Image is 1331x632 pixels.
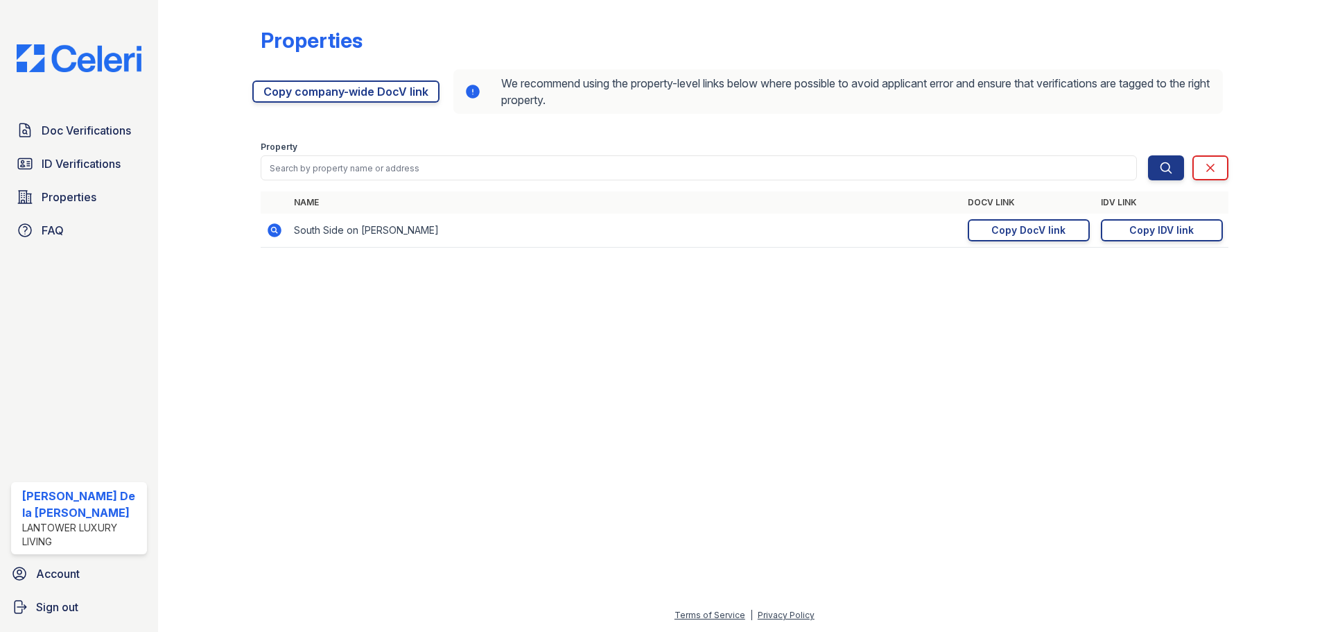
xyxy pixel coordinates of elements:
div: Copy IDV link [1129,223,1194,237]
a: Account [6,560,153,588]
a: Copy DocV link [968,219,1090,241]
img: CE_Logo_Blue-a8612792a0a2168367f1c8372b55b34899dd931a85d93a1a3d3e32e68fde9ad4.png [6,44,153,72]
th: DocV Link [962,191,1095,214]
span: ID Verifications [42,155,121,172]
a: Terms of Service [675,610,745,620]
th: IDV Link [1095,191,1228,214]
span: Sign out [36,599,78,615]
a: Copy company-wide DocV link [252,80,440,103]
span: Doc Verifications [42,122,131,139]
div: Lantower Luxury Living [22,521,141,549]
span: Properties [42,189,96,205]
a: Properties [11,183,147,211]
label: Property [261,142,297,153]
div: Copy DocV link [991,223,1065,237]
span: FAQ [42,222,64,239]
a: ID Verifications [11,150,147,178]
th: Name [288,191,962,214]
div: We recommend using the property-level links below where possible to avoid applicant error and ens... [453,69,1223,114]
input: Search by property name or address [261,155,1137,180]
div: Properties [261,28,363,53]
a: Sign out [6,593,153,621]
a: Doc Verifications [11,117,147,144]
div: [PERSON_NAME] De la [PERSON_NAME] [22,488,141,521]
a: Privacy Policy [758,610,815,620]
span: Account [36,565,80,582]
a: Copy IDV link [1101,219,1223,241]
td: South Side on [PERSON_NAME] [288,214,962,248]
a: FAQ [11,216,147,244]
div: | [750,610,753,620]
